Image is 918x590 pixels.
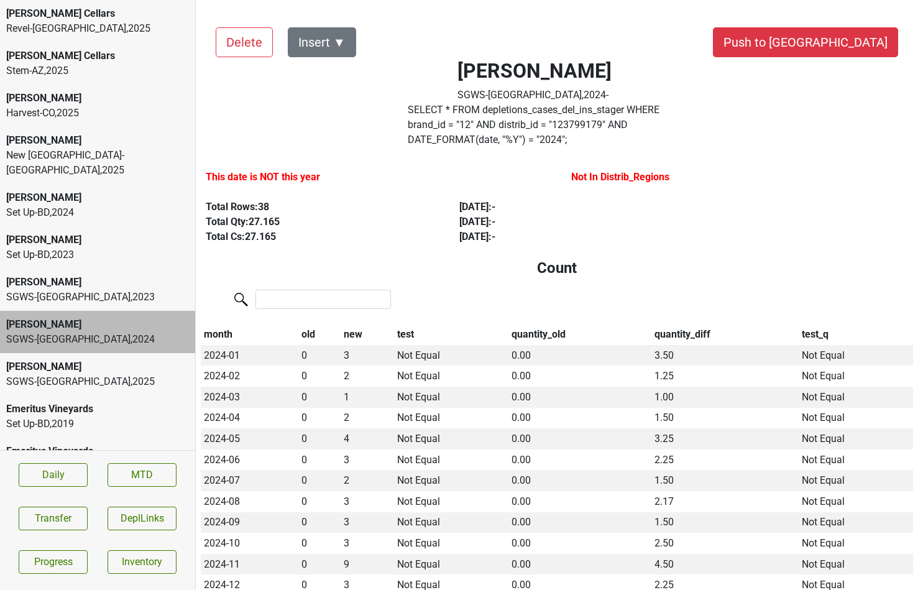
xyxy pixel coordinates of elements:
[201,449,298,471] td: 2024-06
[508,408,651,429] td: 0.00
[206,170,320,185] label: This date is NOT this year
[341,491,395,512] td: 3
[459,229,684,244] div: [DATE] : -
[108,550,177,574] a: Inventory
[799,366,913,387] td: Not Equal
[6,402,189,417] div: Emeritus Vineyards
[652,512,799,533] td: 1.50
[457,59,612,83] h2: [PERSON_NAME]
[341,554,395,575] td: 9
[298,449,341,471] td: 0
[799,470,913,491] td: Not Equal
[6,190,189,205] div: [PERSON_NAME]
[459,214,684,229] div: [DATE] : -
[799,533,913,554] td: Not Equal
[508,387,651,408] td: 0.00
[201,408,298,429] td: 2024-04
[6,133,189,148] div: [PERSON_NAME]
[713,27,898,57] button: Push to [GEOGRAPHIC_DATA]
[6,332,189,347] div: SGWS-[GEOGRAPHIC_DATA] , 2024
[298,470,341,491] td: 0
[298,345,341,366] td: 0
[341,512,395,533] td: 3
[508,324,651,345] th: quantity_old: activate to sort column ascending
[201,512,298,533] td: 2024-09
[341,324,395,345] th: new: activate to sort column ascending
[799,324,913,345] th: test_q: activate to sort column ascending
[201,387,298,408] td: 2024-03
[394,470,508,491] td: Not Equal
[652,449,799,471] td: 2.25
[799,554,913,575] td: Not Equal
[341,387,395,408] td: 1
[201,533,298,554] td: 2024-10
[19,463,88,487] a: Daily
[394,408,508,429] td: Not Equal
[6,148,189,178] div: New [GEOGRAPHIC_DATA]-[GEOGRAPHIC_DATA] , 2025
[206,200,431,214] div: Total Rows: 38
[652,408,799,429] td: 1.50
[288,27,356,57] button: Insert ▼
[508,428,651,449] td: 0.00
[341,408,395,429] td: 2
[6,106,189,121] div: Harvest-CO , 2025
[341,366,395,387] td: 2
[298,428,341,449] td: 0
[6,359,189,374] div: [PERSON_NAME]
[201,428,298,449] td: 2024-05
[652,428,799,449] td: 3.25
[201,554,298,575] td: 2024-11
[508,449,651,471] td: 0.00
[652,345,799,366] td: 3.50
[298,324,341,345] th: old: activate to sort column ascending
[394,345,508,366] td: Not Equal
[394,387,508,408] td: Not Equal
[201,324,298,345] th: month: activate to sort column descending
[108,507,177,530] button: DeplLinks
[652,533,799,554] td: 2.50
[6,63,189,78] div: Stem-AZ , 2025
[206,229,431,244] div: Total Cs: 27.165
[216,27,273,57] button: Delete
[508,491,651,512] td: 0.00
[108,463,177,487] a: MTD
[6,290,189,305] div: SGWS-[GEOGRAPHIC_DATA] , 2023
[206,214,431,229] div: Total Qty: 27.165
[6,205,189,220] div: Set Up-BD , 2024
[508,533,651,554] td: 0.00
[341,345,395,366] td: 3
[6,21,189,36] div: Revel-[GEOGRAPHIC_DATA] , 2025
[459,200,684,214] div: [DATE] : -
[799,345,913,366] td: Not Equal
[341,470,395,491] td: 2
[652,470,799,491] td: 1.50
[799,449,913,471] td: Not Equal
[6,417,189,431] div: Set Up-BD , 2019
[298,408,341,429] td: 0
[652,324,799,345] th: quantity_diff: activate to sort column ascending
[799,387,913,408] td: Not Equal
[394,449,508,471] td: Not Equal
[211,259,903,277] h4: Count
[201,345,298,366] td: 2024-01
[394,533,508,554] td: Not Equal
[394,491,508,512] td: Not Equal
[298,387,341,408] td: 0
[6,317,189,332] div: [PERSON_NAME]
[799,512,913,533] td: Not Equal
[6,444,189,459] div: Emeritus Vineyards
[508,512,651,533] td: 0.00
[508,470,651,491] td: 0.00
[799,408,913,429] td: Not Equal
[571,170,669,185] label: Not In Distrib_Regions
[457,88,612,103] div: SGWS-[GEOGRAPHIC_DATA] , 2024 -
[394,366,508,387] td: Not Equal
[508,554,651,575] td: 0.00
[652,387,799,408] td: 1.00
[394,554,508,575] td: Not Equal
[6,247,189,262] div: Set Up-BD , 2023
[6,91,189,106] div: [PERSON_NAME]
[341,428,395,449] td: 4
[652,491,799,512] td: 2.17
[201,491,298,512] td: 2024-08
